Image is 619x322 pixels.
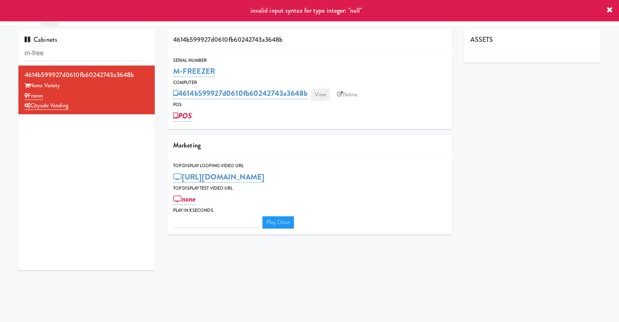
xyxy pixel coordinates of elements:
[25,46,149,61] input: Search cabinets
[173,171,264,183] a: [URL][DOMAIN_NAME]
[173,206,446,215] div: Play in X seconds
[173,57,446,65] div: Serial Number
[18,66,155,114] li: 4614b599927d0610fb60242743a3648bNama Variety FrozenCityside Vending
[25,69,149,81] div: 4614b599927d0610fb60242743a3648b
[25,102,68,110] a: Cityside Vending
[470,35,493,44] span: ASSETS
[173,101,446,109] div: POS
[262,216,294,229] a: Play Once
[173,162,446,170] div: Top Display Looping Video Url
[25,81,149,91] div: Nama Variety
[173,79,446,87] div: Computer
[167,29,452,50] div: 4614b599927d0610fb60242743a3648b
[173,110,192,122] a: POS
[173,184,446,193] div: Top Display Test Video Url
[333,88,362,101] a: Balena
[311,88,330,101] a: View
[173,66,215,77] a: M-FREEZER
[173,141,201,150] span: Marketing
[251,6,362,15] span: invalid input syntax for type integer: "null"
[173,193,196,205] a: none
[25,35,57,44] span: Cabinets
[25,92,43,100] a: Frozen
[173,88,307,99] a: 4614b599927d0610fb60242743a3648b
